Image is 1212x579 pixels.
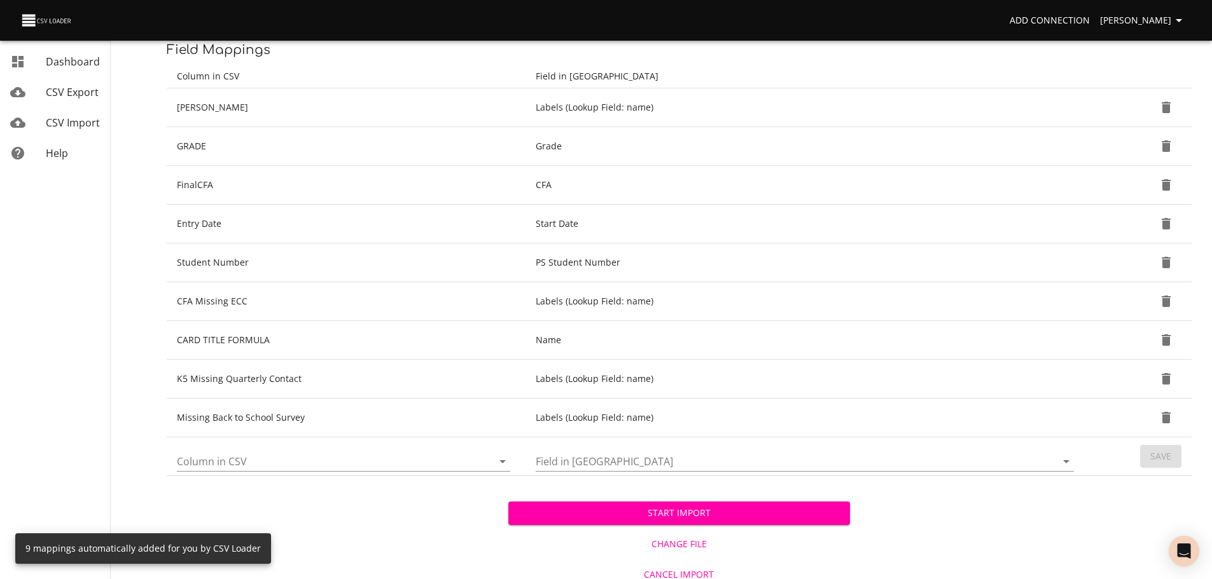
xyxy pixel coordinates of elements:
div: 9 mappings automatically added for you by CSV Loader [25,537,261,560]
span: CSV Export [46,85,99,99]
button: Delete [1151,364,1181,394]
td: Labels (Lookup Field: name) [526,360,1089,398]
td: Entry Date [167,205,526,243]
td: Name [526,321,1089,360]
td: Grade [526,127,1089,166]
span: Change File [513,536,845,552]
button: Delete [1151,92,1181,123]
td: Labels (Lookup Field: name) [526,282,1089,321]
td: Student Number [167,243,526,282]
span: Start Import [519,505,840,521]
span: Field Mappings [167,43,270,57]
button: Delete [1151,208,1181,239]
td: Labels (Lookup Field: name) [526,88,1089,127]
a: Add Connection [1005,9,1095,32]
span: CSV Import [46,116,100,130]
span: Dashboard [46,55,100,69]
img: CSV Loader [20,11,74,29]
td: CFA Missing ECC [167,282,526,321]
td: CARD TITLE FORMULA [167,321,526,360]
td: PS Student Number [526,243,1089,282]
td: Missing Back to School Survey [167,398,526,437]
span: Add Connection [1010,13,1090,29]
td: K5 Missing Quarterly Contact [167,360,526,398]
span: Help [46,146,68,160]
td: GRADE [167,127,526,166]
th: Column in CSV [167,65,526,88]
button: Delete [1151,170,1181,200]
button: [PERSON_NAME] [1095,9,1192,32]
button: Open [494,453,512,470]
button: Delete [1151,286,1181,317]
button: Open [1057,453,1075,470]
div: Open Intercom Messenger [1169,536,1199,566]
th: Field in [GEOGRAPHIC_DATA] [526,65,1089,88]
td: Labels (Lookup Field: name) [526,398,1089,437]
button: Delete [1151,402,1181,433]
td: CFA [526,166,1089,205]
span: [PERSON_NAME] [1100,13,1187,29]
td: FinalCFA [167,166,526,205]
button: Delete [1151,131,1181,161]
td: Start Date [526,205,1089,243]
button: Delete [1151,247,1181,278]
td: [PERSON_NAME] [167,88,526,127]
button: Delete [1151,325,1181,355]
button: Change File [508,533,850,556]
button: Start Import [508,501,850,525]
